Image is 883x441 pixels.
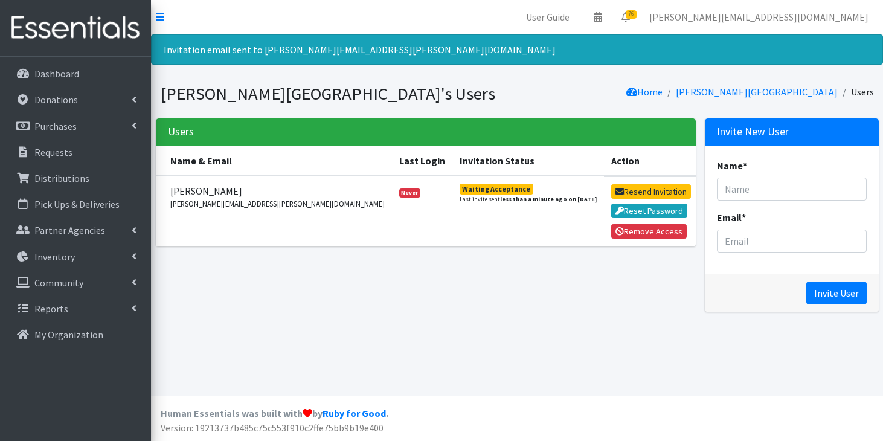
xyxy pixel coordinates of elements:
[717,178,867,201] input: Name
[806,282,867,304] input: Invite User
[5,166,146,190] a: Distributions
[5,271,146,295] a: Community
[34,68,79,80] p: Dashboard
[170,184,385,198] span: [PERSON_NAME]
[392,146,452,176] th: Last Login
[717,230,867,253] input: Email
[626,10,637,19] span: 76
[838,83,874,101] li: Users
[161,83,513,105] h1: [PERSON_NAME][GEOGRAPHIC_DATA]'s Users
[626,86,663,98] a: Home
[5,218,146,242] a: Partner Agencies
[5,62,146,86] a: Dashboard
[516,5,579,29] a: User Guide
[611,184,692,199] button: Resend Invitation
[5,8,146,48] img: HumanEssentials
[5,297,146,321] a: Reports
[717,210,746,225] label: Email
[500,195,597,203] strong: less than a minute ago on [DATE]
[460,195,597,204] small: Last invite sent
[34,329,103,341] p: My Organization
[5,114,146,138] a: Purchases
[604,146,706,176] th: Action
[34,198,120,210] p: Pick Ups & Deliveries
[743,159,747,172] abbr: required
[742,211,746,224] abbr: required
[611,204,688,218] button: Reset Password
[5,245,146,269] a: Inventory
[156,146,392,176] th: Name & Email
[462,185,530,193] div: Waiting Acceptance
[5,140,146,164] a: Requests
[34,224,105,236] p: Partner Agencies
[5,88,146,112] a: Donations
[34,94,78,106] p: Donations
[399,188,421,197] span: Never
[34,172,89,184] p: Distributions
[5,192,146,216] a: Pick Ups & Deliveries
[170,198,385,210] small: [PERSON_NAME][EMAIL_ADDRESS][PERSON_NAME][DOMAIN_NAME]
[34,303,68,315] p: Reports
[640,5,878,29] a: [PERSON_NAME][EMAIL_ADDRESS][DOMAIN_NAME]
[717,158,747,173] label: Name
[151,34,883,65] div: Invitation email sent to [PERSON_NAME][EMAIL_ADDRESS][PERSON_NAME][DOMAIN_NAME]
[717,126,789,138] h3: Invite New User
[34,146,72,158] p: Requests
[5,323,146,347] a: My Organization
[34,120,77,132] p: Purchases
[676,86,838,98] a: [PERSON_NAME][GEOGRAPHIC_DATA]
[34,277,83,289] p: Community
[323,407,386,419] a: Ruby for Good
[612,5,640,29] a: 76
[34,251,75,263] p: Inventory
[168,126,194,138] h3: Users
[161,422,384,434] span: Version: 19213737b485c75c553f910c2ffe75bb9b19e400
[161,407,388,419] strong: Human Essentials was built with by .
[611,224,687,239] button: Remove Access
[452,146,604,176] th: Invitation Status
